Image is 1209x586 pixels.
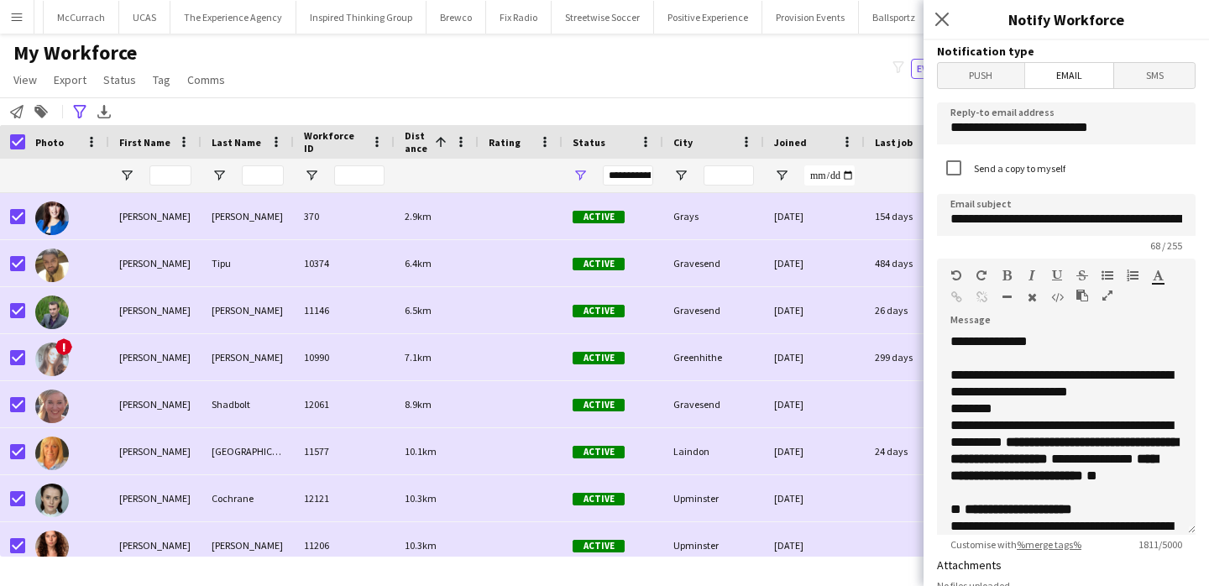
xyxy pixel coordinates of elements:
[1102,269,1113,282] button: Unordered List
[201,522,294,568] div: [PERSON_NAME]
[865,334,966,380] div: 299 days
[44,1,119,34] button: McCurrach
[405,210,432,222] span: 2.9km
[1102,289,1113,302] button: Fullscreen
[663,240,764,286] div: Gravesend
[573,493,625,505] span: Active
[865,193,966,239] div: 154 days
[296,1,427,34] button: Inspired Thinking Group
[1026,269,1038,282] button: Italic
[764,193,865,239] div: [DATE]
[13,72,37,87] span: View
[201,287,294,333] div: [PERSON_NAME]
[405,257,432,269] span: 6.4km
[35,249,69,282] img: Sheraz Tipu
[405,351,432,364] span: 7.1km
[35,343,69,376] img: Vanessa Holman
[405,304,432,317] span: 6.5km
[181,69,232,91] a: Comms
[149,165,191,186] input: First Name Filter Input
[764,428,865,474] div: [DATE]
[109,287,201,333] div: [PERSON_NAME]
[294,287,395,333] div: 11146
[35,437,69,470] img: Deborah Stratford
[304,168,319,183] button: Open Filter Menu
[294,381,395,427] div: 12061
[35,531,69,564] img: Jennifer Woodward
[937,557,1002,573] label: Attachments
[13,40,137,65] span: My Workforce
[875,136,913,149] span: Last job
[405,398,432,411] span: 8.9km
[35,390,69,423] img: Amy Shadbolt
[663,522,764,568] div: Upminster
[764,334,865,380] div: [DATE]
[573,446,625,458] span: Active
[1114,63,1195,88] span: SMS
[109,193,201,239] div: [PERSON_NAME]
[573,305,625,317] span: Active
[1076,289,1088,302] button: Paste as plain text
[971,162,1065,175] label: Send a copy to myself
[109,522,201,568] div: [PERSON_NAME]
[109,428,201,474] div: [PERSON_NAME]
[201,428,294,474] div: [GEOGRAPHIC_DATA]
[405,539,437,552] span: 10.3km
[35,201,69,235] img: Rachel McDonald
[673,168,688,183] button: Open Filter Menu
[764,381,865,427] div: [DATE]
[1137,239,1196,252] span: 68 / 255
[109,475,201,521] div: [PERSON_NAME]
[976,269,987,282] button: Redo
[47,69,93,91] a: Export
[865,287,966,333] div: 26 days
[573,168,588,183] button: Open Filter Menu
[201,381,294,427] div: Shadbolt
[201,193,294,239] div: [PERSON_NAME]
[663,381,764,427] div: Gravesend
[865,240,966,286] div: 484 days
[109,240,201,286] div: [PERSON_NAME]
[35,136,64,149] span: Photo
[950,269,962,282] button: Undo
[1051,290,1063,304] button: HTML Code
[486,1,552,34] button: Fix Radio
[334,165,385,186] input: Workforce ID Filter Input
[663,475,764,521] div: Upminster
[31,102,51,122] app-action-btn: Add to tag
[859,1,929,34] button: Ballsportz
[774,136,807,149] span: Joined
[119,168,134,183] button: Open Filter Menu
[654,1,762,34] button: Positive Experience
[119,136,170,149] span: First Name
[1017,538,1081,551] a: %merge tags%
[405,492,437,505] span: 10.3km
[573,399,625,411] span: Active
[187,72,225,87] span: Comms
[35,484,69,517] img: Emily Cochrane
[35,296,69,329] img: Maurice Hunt
[573,136,605,149] span: Status
[94,102,114,122] app-action-btn: Export XLSX
[1026,290,1038,304] button: Clear Formatting
[405,445,437,458] span: 10.1km
[212,136,261,149] span: Last Name
[704,165,754,186] input: City Filter Input
[242,165,284,186] input: Last Name Filter Input
[573,352,625,364] span: Active
[1025,63,1114,88] span: Email
[1152,269,1164,282] button: Text Color
[573,258,625,270] span: Active
[304,129,364,154] span: Workforce ID
[109,381,201,427] div: [PERSON_NAME]
[573,540,625,552] span: Active
[1051,269,1063,282] button: Underline
[55,338,72,355] span: !
[804,165,855,186] input: Joined Filter Input
[764,475,865,521] div: [DATE]
[427,1,486,34] button: Brewco
[201,240,294,286] div: Tipu
[109,334,201,380] div: [PERSON_NAME]
[1127,269,1138,282] button: Ordered List
[294,475,395,521] div: 12121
